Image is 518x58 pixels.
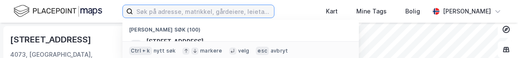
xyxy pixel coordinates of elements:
[200,48,222,55] div: markere
[476,18,518,58] div: Kontrollprogram for chat
[476,18,518,58] iframe: Chat Widget
[326,6,338,16] div: Kart
[256,47,269,55] div: esc
[133,5,274,18] input: Søk på adresse, matrikkel, gårdeiere, leietakere eller personer
[10,33,93,46] div: [STREET_ADDRESS]
[154,48,176,55] div: nytt søk
[405,6,420,16] div: Bolig
[238,48,250,55] div: velg
[146,37,349,47] span: [STREET_ADDRESS]
[129,47,152,55] div: Ctrl + k
[14,4,102,18] img: logo.f888ab2527a4732fd821a326f86c7f29.svg
[122,20,359,35] div: [PERSON_NAME] søk (100)
[271,48,288,55] div: avbryt
[356,6,387,16] div: Mine Tags
[443,6,491,16] div: [PERSON_NAME]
